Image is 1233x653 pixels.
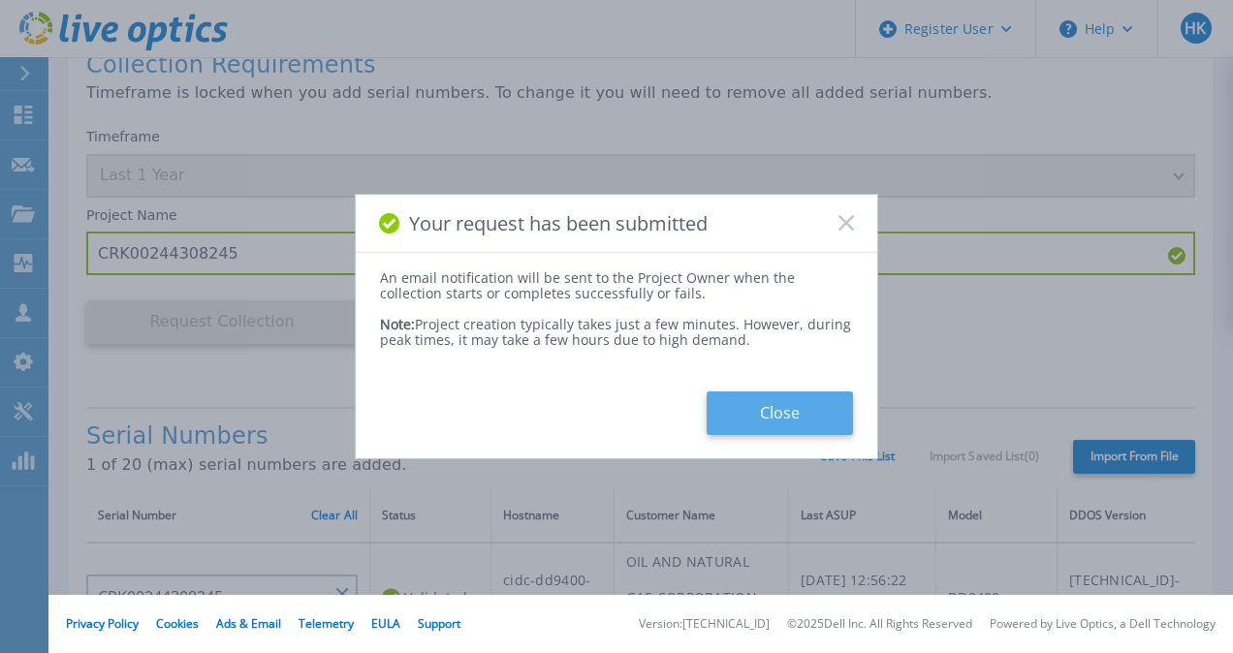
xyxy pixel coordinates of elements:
a: Ads & Email [216,615,281,632]
a: Support [418,615,460,632]
span: Note: [380,315,415,333]
button: Close [707,391,853,435]
div: Project creation typically takes just a few minutes. However, during peak times, it may take a fe... [380,301,853,348]
div: An email notification will be sent to the Project Owner when the collection starts or completes s... [380,270,853,301]
a: Privacy Policy [66,615,139,632]
li: Powered by Live Optics, a Dell Technology [990,618,1216,631]
a: EULA [371,615,400,632]
a: Cookies [156,615,199,632]
li: © 2025 Dell Inc. All Rights Reserved [787,618,972,631]
li: Version: [TECHNICAL_ID] [639,618,770,631]
span: Your request has been submitted [409,212,708,234]
a: Telemetry [299,615,354,632]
